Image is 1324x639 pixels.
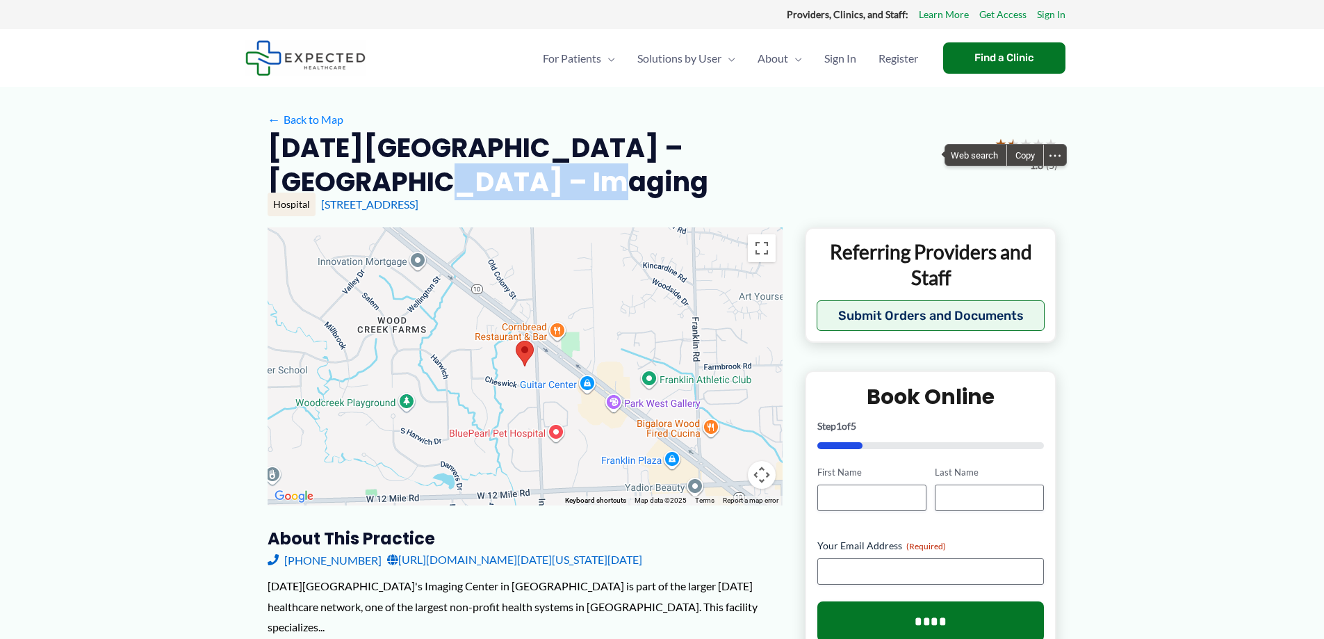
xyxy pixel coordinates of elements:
button: Submit Orders and Documents [817,300,1045,331]
nav: Primary Site Navigation [532,34,929,83]
button: Toggle fullscreen view [748,234,776,262]
span: ★ [1007,131,1020,156]
a: Register [867,34,929,83]
h2: Book Online [817,383,1045,410]
button: Map camera controls [748,461,776,489]
label: Your Email Address [817,539,1045,553]
div: Hospital [268,193,316,216]
div: Copy [1007,145,1043,165]
h2: [DATE][GEOGRAPHIC_DATA] – [GEOGRAPHIC_DATA] – Imaging [268,131,983,200]
a: AboutMenu Toggle [746,34,813,83]
a: Terms (opens in new tab) [695,496,714,504]
span: Menu Toggle [721,34,735,83]
span: ★ [995,131,1007,156]
span: (Required) [906,541,946,551]
a: For PatientsMenu Toggle [532,34,626,83]
a: Report a map error [723,496,778,504]
a: Sign In [1037,6,1065,24]
a: Open this area in Google Maps (opens a new window) [271,487,317,505]
a: Find a Clinic [943,42,1065,74]
p: Step of [817,421,1045,431]
button: Keyboard shortcuts [565,496,626,505]
a: [URL][DOMAIN_NAME][DATE][US_STATE][DATE] [387,549,642,570]
label: First Name [817,466,926,479]
a: Learn More [919,6,969,24]
span: ★ [1045,131,1057,156]
h3: About this practice [268,528,783,549]
span: Map data ©2025 [635,496,687,504]
p: Referring Providers and Staff [817,239,1045,290]
label: Last Name [935,466,1044,479]
span: Register [878,34,918,83]
span: Menu Toggle [788,34,802,83]
span: Sign In [824,34,856,83]
span: For Patients [543,34,601,83]
span: 1 [836,420,842,432]
div: [DATE][GEOGRAPHIC_DATA]'s Imaging Center in [GEOGRAPHIC_DATA] is part of the larger [DATE] health... [268,576,783,638]
img: Expected Healthcare Logo - side, dark font, small [245,40,366,76]
a: Sign In [813,34,867,83]
span: ← [268,113,281,126]
a: ←Back to Map [268,109,343,130]
a: [PHONE_NUMBER] [268,549,382,570]
a: Get Access [979,6,1027,24]
span: ★ [1032,131,1045,156]
span: Menu Toggle [601,34,615,83]
span: Solutions by User [637,34,721,83]
span: Web search [945,145,1006,165]
a: [STREET_ADDRESS] [321,197,418,211]
a: Solutions by UserMenu Toggle [626,34,746,83]
span: ★ [1020,131,1032,156]
img: Google [271,487,317,505]
span: About [758,34,788,83]
strong: Providers, Clinics, and Staff: [787,8,908,20]
span: 5 [851,420,856,432]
